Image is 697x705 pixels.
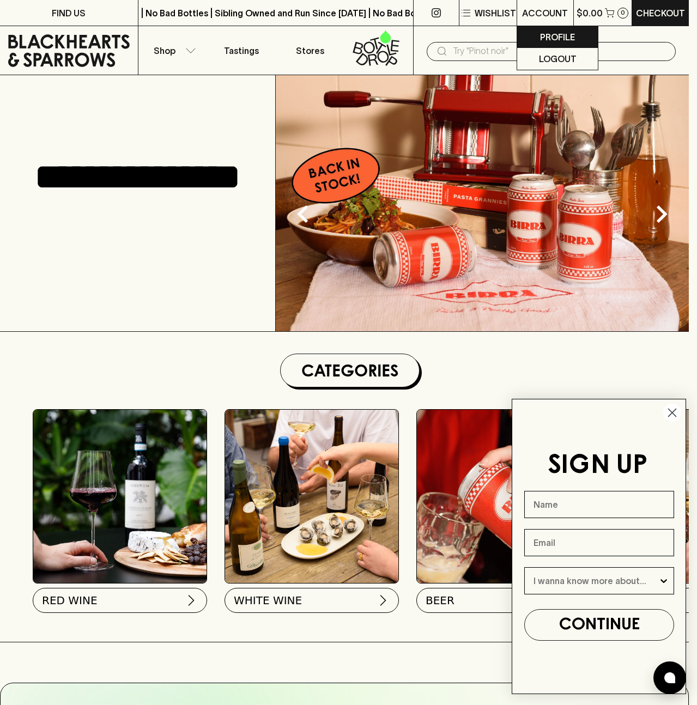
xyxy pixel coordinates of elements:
[517,48,598,70] button: Logout
[524,609,674,641] button: CONTINUE
[517,26,598,48] a: Profile
[539,52,577,65] p: Logout
[524,491,674,518] input: Name
[501,388,697,705] div: FLYOUT Form
[534,568,658,594] input: I wanna know more about...
[524,529,674,556] input: Email
[663,403,682,422] button: Close dialog
[658,568,669,594] button: Show Options
[548,453,647,478] span: SIGN UP
[664,672,675,683] img: bubble-icon
[540,31,575,44] p: Profile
